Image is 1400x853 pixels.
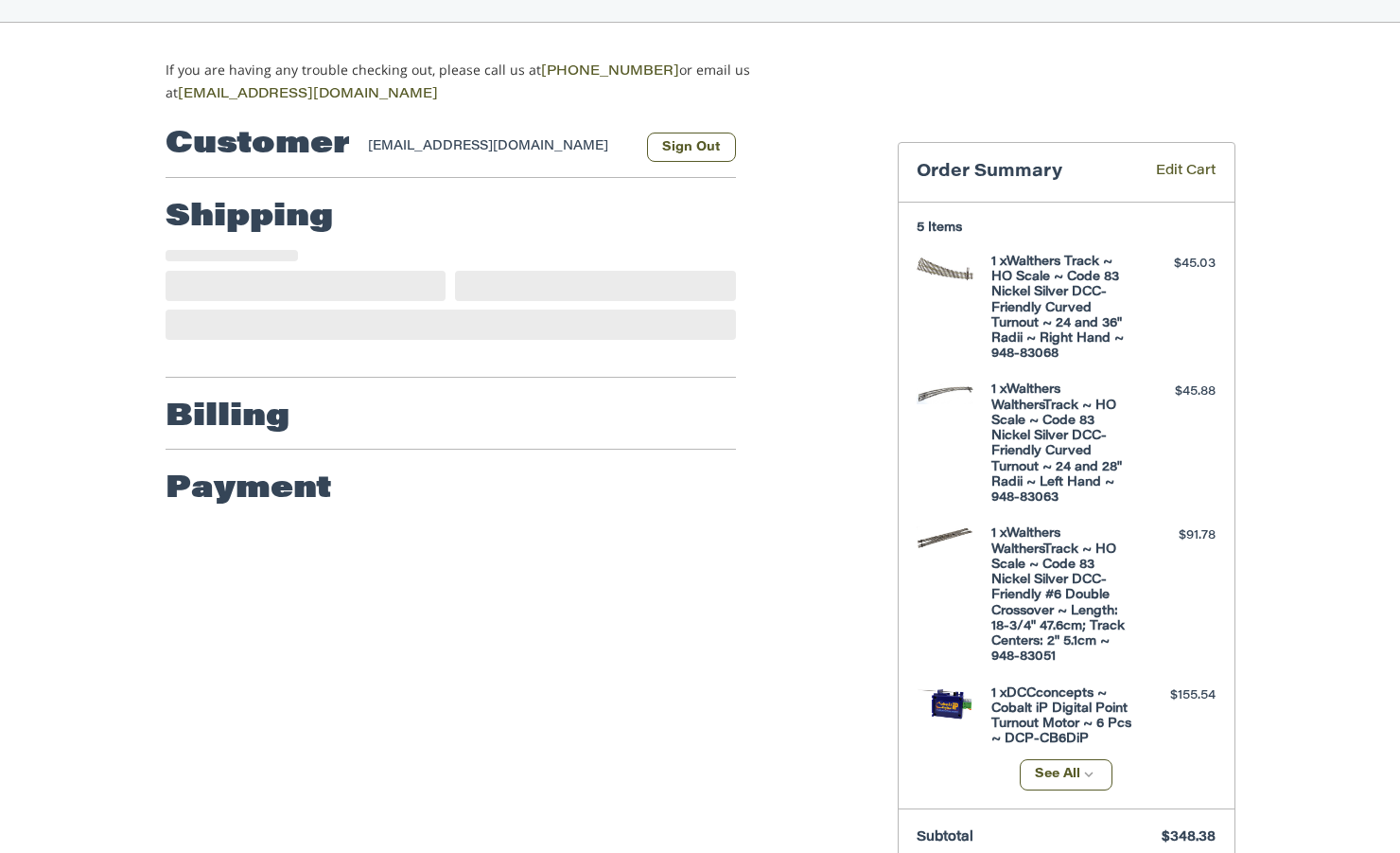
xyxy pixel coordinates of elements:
[166,126,350,164] h2: Customer
[166,199,333,237] h2: Shipping
[1141,382,1216,401] div: $45.88
[917,831,973,844] span: Subtotal
[991,686,1136,748] h4: 1 x DCCconcepts ~ Cobalt iP Digital Point Turnout Motor ~ 6 Pcs ~ DCP-CB6DiP
[166,399,289,436] h2: Billing
[1141,255,1216,274] div: $45.03
[917,162,1129,184] h3: Order Summary
[647,133,736,162] button: Sign Out
[541,65,679,79] a: [PHONE_NUMBER]
[1129,162,1216,184] a: Edit Cart
[368,137,628,162] div: [EMAIL_ADDRESS][DOMAIN_NAME]
[166,60,810,105] p: If you are having any trouble checking out, please call us at or email us at
[1162,831,1216,844] span: $348.38
[1141,526,1216,545] div: $91.78
[166,471,332,508] h2: Payment
[991,255,1136,363] h4: 1 x Walthers Track ~ HO Scale ~ Code 83 Nickel Silver DCC-Friendly Curved Turnout ~ 24 and 36" Ra...
[1141,686,1216,705] div: $155.54
[991,526,1136,665] h4: 1 x Walthers WalthersTrack ~ HO Scale ~ Code 83 Nickel Silver DCC-Friendly #6 Double Crossover ~ ...
[178,88,438,101] a: [EMAIL_ADDRESS][DOMAIN_NAME]
[991,382,1136,506] h4: 1 x Walthers WalthersTrack ~ HO Scale ~ Code 83 Nickel Silver DCC-Friendly Curved Turnout ~ 24 an...
[1020,759,1113,791] button: See All
[917,221,1216,236] h3: 5 Items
